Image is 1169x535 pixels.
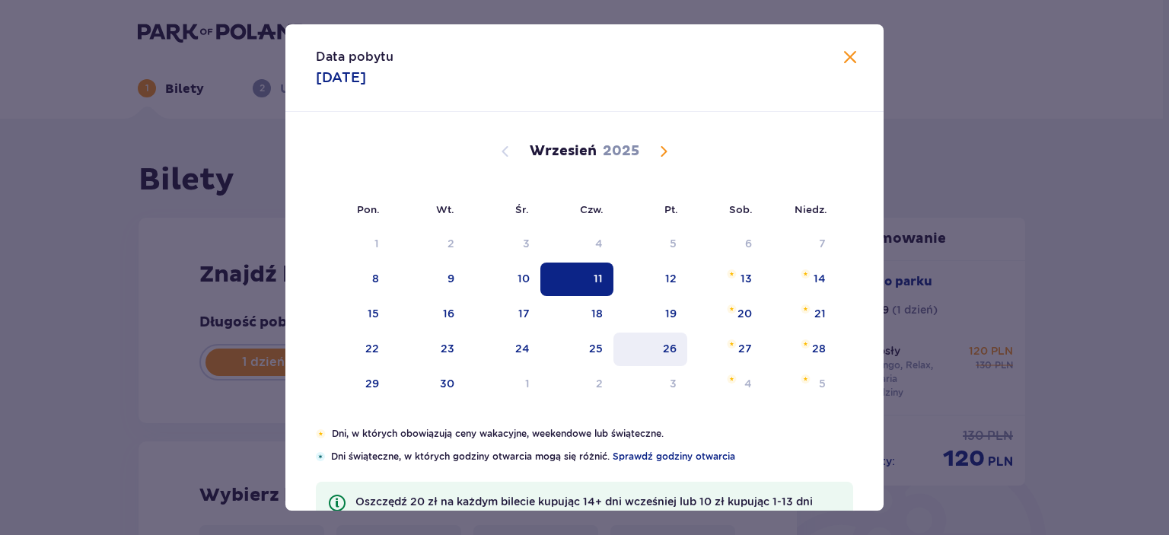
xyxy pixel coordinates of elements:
div: 6 [745,236,752,251]
td: poniedziałek, 8 września 2025 [316,263,390,296]
td: Not available. piątek, 5 września 2025 [613,228,687,261]
td: wtorek, 9 września 2025 [390,263,465,296]
div: 3 [670,376,677,391]
td: Not available. wtorek, 2 września 2025 [390,228,465,261]
td: środa, 1 października 2025 [465,368,540,401]
td: piątek, 12 września 2025 [613,263,687,296]
td: środa, 17 września 2025 [465,298,540,331]
td: sobota, 4 października 2025 [687,368,763,401]
div: 2 [448,236,454,251]
div: 16 [443,306,454,321]
td: sobota, 13 września 2025 [687,263,763,296]
div: 4 [744,376,752,391]
td: Not available. środa, 3 września 2025 [465,228,540,261]
td: piątek, 3 października 2025 [613,368,687,401]
div: 19 [665,306,677,321]
td: niedziela, 5 października 2025 [763,368,836,401]
td: Not available. niedziela, 7 września 2025 [763,228,836,261]
div: 1 [374,236,379,251]
div: 18 [591,306,603,321]
div: 10 [518,271,530,286]
div: 29 [365,376,379,391]
td: niedziela, 14 września 2025 [763,263,836,296]
div: 26 [663,341,677,356]
td: poniedziałek, 29 września 2025 [316,368,390,401]
td: piątek, 26 września 2025 [613,333,687,366]
div: 20 [737,306,752,321]
div: 3 [523,236,530,251]
div: 12 [665,271,677,286]
div: 24 [515,341,530,356]
td: Not available. czwartek, 4 września 2025 [540,228,614,261]
td: sobota, 20 września 2025 [687,298,763,331]
td: sobota, 27 września 2025 [687,333,763,366]
td: czwartek, 18 września 2025 [540,298,614,331]
td: niedziela, 28 września 2025 [763,333,836,366]
td: czwartek, 25 września 2025 [540,333,614,366]
td: wtorek, 23 września 2025 [390,333,465,366]
td: piątek, 19 września 2025 [613,298,687,331]
div: 8 [372,271,379,286]
div: 27 [738,341,752,356]
div: 5 [670,236,677,251]
div: 25 [589,341,603,356]
div: Calendar [285,112,884,427]
div: 13 [741,271,752,286]
div: 30 [440,376,454,391]
div: 4 [595,236,603,251]
td: Not available. sobota, 6 września 2025 [687,228,763,261]
div: 23 [441,341,454,356]
td: wtorek, 16 września 2025 [390,298,465,331]
td: Selected. czwartek, 11 września 2025 [540,263,614,296]
td: środa, 10 września 2025 [465,263,540,296]
td: środa, 24 września 2025 [465,333,540,366]
td: poniedziałek, 15 września 2025 [316,298,390,331]
div: 1 [525,376,530,391]
td: niedziela, 21 września 2025 [763,298,836,331]
div: 2 [596,376,603,391]
div: 17 [518,306,530,321]
div: 22 [365,341,379,356]
td: czwartek, 2 października 2025 [540,368,614,401]
div: 9 [448,271,454,286]
div: 15 [368,306,379,321]
td: wtorek, 30 września 2025 [390,368,465,401]
div: 11 [594,271,603,286]
td: Not available. poniedziałek, 1 września 2025 [316,228,390,261]
td: poniedziałek, 22 września 2025 [316,333,390,366]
